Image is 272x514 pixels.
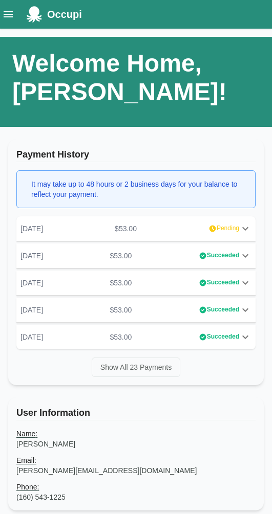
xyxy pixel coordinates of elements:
div: [DATE]$53.00Succeeded [16,243,256,268]
div: [DATE]$53.00Succeeded [16,298,256,322]
div: [PERSON_NAME][EMAIL_ADDRESS][DOMAIN_NAME] [16,465,256,476]
div: [DATE]$53.00Pending [16,216,256,241]
div: Email : [16,455,256,465]
p: [DATE] [20,278,43,288]
p: [DATE] [20,332,43,342]
div: [DATE]$53.00Succeeded [16,271,256,295]
span: Pending [217,224,239,234]
h3: User Information [16,406,256,420]
p: $53.00 [106,332,136,342]
p: $53.00 [106,251,136,261]
div: It may take up to 48 hours or 2 business days for your balance to reflect your payment. [31,179,247,199]
span: Succeeded [207,251,239,261]
div: (160) 543-1225 [16,492,256,502]
span: Succeeded [207,305,239,315]
p: $53.00 [111,224,141,234]
button: Show All 23 Payments [92,357,180,377]
p: [DATE] [20,224,43,234]
div: Phone : [16,482,256,492]
div: [PERSON_NAME] [16,439,256,449]
span: Succeeded [207,332,239,342]
p: $53.00 [106,305,136,315]
p: $53.00 [106,278,136,288]
div: [DATE]$53.00Succeeded [16,325,256,349]
h1: Welcome Home, [PERSON_NAME] ! [12,49,260,106]
div: Occupi [47,6,82,23]
p: [DATE] [20,251,43,261]
span: Succeeded [207,278,239,288]
p: [DATE] [20,305,43,315]
h3: Payment History [16,147,256,162]
div: Name : [16,429,256,439]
